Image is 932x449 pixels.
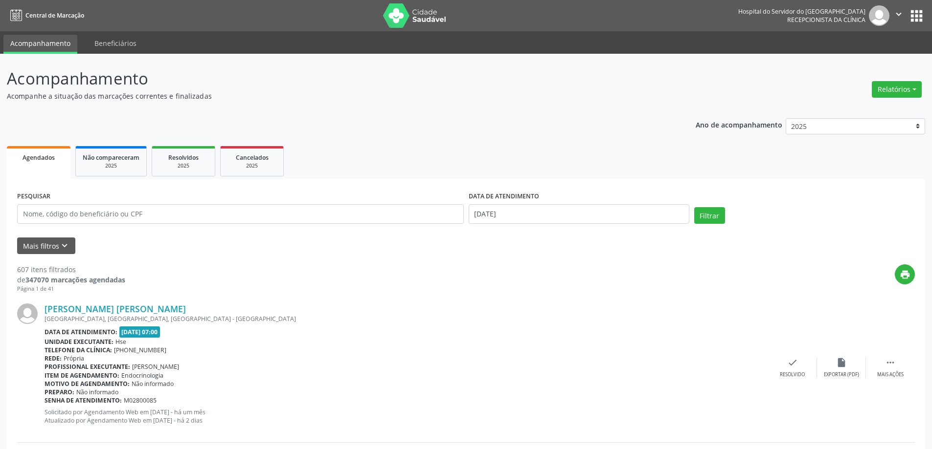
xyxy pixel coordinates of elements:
[900,269,910,280] i: print
[114,346,166,354] span: [PHONE_NUMBER]
[45,354,62,363] b: Rede:
[168,153,199,162] span: Resolvidos
[45,346,112,354] b: Telefone da clínica:
[893,9,904,20] i: 
[45,338,114,346] b: Unidade executante:
[836,357,847,368] i: insert_drive_file
[17,204,464,224] input: Nome, código do beneficiário ou CPF
[83,162,139,170] div: 2025
[17,285,125,293] div: Página 1 de 41
[469,189,539,204] label: DATA DE ATENDIMENTO
[45,328,117,336] b: Data de atendimento:
[7,91,650,101] p: Acompanhe a situação das marcações correntes e finalizadas
[3,35,77,54] a: Acompanhamento
[869,5,889,26] img: img
[787,16,865,24] span: Recepcionista da clínica
[45,408,768,425] p: Solicitado por Agendamento Web em [DATE] - há um mês Atualizado por Agendamento Web em [DATE] - h...
[780,371,805,378] div: Resolvido
[17,303,38,324] img: img
[17,264,125,275] div: 607 itens filtrados
[17,189,50,204] label: PESQUISAR
[885,357,896,368] i: 
[88,35,143,52] a: Beneficiários
[738,7,865,16] div: Hospital do Servidor do [GEOGRAPHIC_DATA]
[124,396,157,405] span: M02800085
[25,11,84,20] span: Central de Marcação
[45,303,186,314] a: [PERSON_NAME] [PERSON_NAME]
[121,371,163,380] span: Endocrinologia
[908,7,925,24] button: apps
[64,354,84,363] span: Própria
[7,66,650,91] p: Acompanhamento
[119,326,160,338] span: [DATE] 07:00
[236,153,269,162] span: Cancelados
[45,371,119,380] b: Item de agendamento:
[45,388,74,396] b: Preparo:
[696,118,782,130] p: Ano de acompanhamento
[132,363,179,371] span: [PERSON_NAME]
[76,388,118,396] span: Não informado
[895,264,915,284] button: print
[694,207,725,224] button: Filtrar
[45,315,768,323] div: [GEOGRAPHIC_DATA], [GEOGRAPHIC_DATA], [GEOGRAPHIC_DATA] - [GEOGRAPHIC_DATA]
[159,162,208,170] div: 2025
[45,363,130,371] b: Profissional executante:
[132,380,174,388] span: Não informado
[872,81,922,98] button: Relatórios
[59,240,70,251] i: keyboard_arrow_down
[469,204,689,224] input: Selecione um intervalo
[115,338,126,346] span: Hse
[23,153,55,162] span: Agendados
[17,237,75,255] button: Mais filtroskeyboard_arrow_down
[227,162,276,170] div: 2025
[17,275,125,285] div: de
[83,153,139,162] span: Não compareceram
[45,380,130,388] b: Motivo de agendamento:
[889,5,908,26] button: 
[787,357,798,368] i: check
[25,275,125,284] strong: 347070 marcações agendadas
[877,371,904,378] div: Mais ações
[7,7,84,23] a: Central de Marcação
[45,396,122,405] b: Senha de atendimento:
[824,371,859,378] div: Exportar (PDF)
